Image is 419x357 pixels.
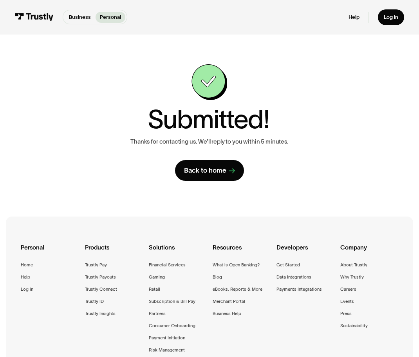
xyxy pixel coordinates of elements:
[85,261,107,269] a: Trustly Pay
[149,273,165,281] a: Gaming
[276,286,322,293] a: Payments Integrations
[340,261,367,269] a: About Trustly
[85,286,117,293] a: Trustly Connect
[149,298,195,306] a: Subscription & Bill Pay
[276,243,334,262] div: Developers
[213,286,262,293] a: eBooks, Reports & More
[149,243,206,262] div: Solutions
[340,322,368,330] a: Sustainability
[149,322,195,330] a: Consumer Onboarding
[149,334,185,342] a: Payment Initiation
[213,261,260,269] a: What is Open Banking?
[148,106,269,132] h1: Submitted!
[85,273,116,281] a: Trustly Payouts
[21,261,33,269] a: Home
[378,9,404,25] a: Log in
[149,261,186,269] a: Financial Services
[340,243,398,262] div: Company
[85,310,116,318] a: Trustly Insights
[184,166,226,175] div: Back to home
[85,243,143,262] div: Products
[149,346,185,354] a: Risk Management
[149,310,166,318] a: Partners
[349,14,359,20] a: Help
[21,286,33,293] a: Log in
[85,298,104,306] a: Trustly ID
[213,273,222,281] a: Blog
[213,298,245,306] a: Merchant Portal
[21,243,78,262] div: Personal
[213,310,241,318] a: Business Help
[276,261,300,269] a: Get Started
[130,138,289,145] p: Thanks for contacting us. We’ll reply to you within 5 minutes.
[276,273,311,281] a: Data Integrations
[340,273,364,281] a: Why Trustly
[340,310,352,318] a: Press
[213,243,270,262] div: Resources
[100,13,121,21] p: Personal
[21,273,30,281] a: Help
[340,286,356,293] a: Careers
[96,12,126,23] a: Personal
[384,14,398,20] div: Log in
[15,13,54,21] img: Trustly Logo
[65,12,96,23] a: Business
[340,298,354,306] a: Events
[69,13,91,21] p: Business
[175,160,244,181] a: Back to home
[149,286,160,293] a: Retail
